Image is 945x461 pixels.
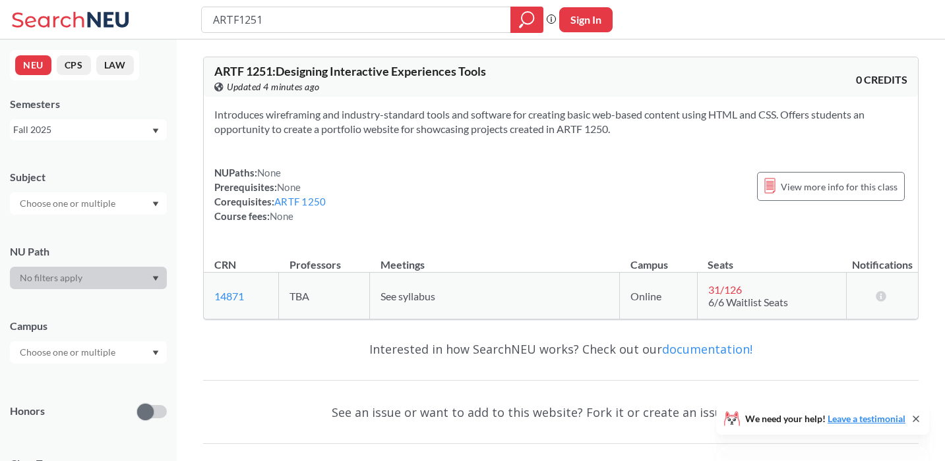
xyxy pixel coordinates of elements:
[10,97,167,111] div: Semesters
[10,404,45,419] p: Honors
[214,64,486,78] span: ARTF 1251 : Designing Interactive Experiences Tools
[257,167,281,178] span: None
[559,7,613,32] button: Sign In
[781,178,898,195] span: View more info for this class
[10,319,167,333] div: Campus
[620,244,698,273] th: Campus
[227,80,320,94] span: Updated 4 minutes ago
[847,244,918,273] th: Notifications
[510,7,543,33] div: magnifying glass
[370,244,620,273] th: Meetings
[856,72,907,87] span: 0 CREDITS
[708,283,742,296] span: 31 / 126
[10,267,167,289] div: Dropdown arrow
[96,55,134,75] button: LAW
[697,244,846,273] th: Seats
[662,341,752,357] a: documentation!
[15,55,51,75] button: NEU
[152,128,159,134] svg: Dropdown arrow
[214,165,326,223] div: NUPaths: Prerequisites: Corequisites: Course fees:
[13,196,124,211] input: Choose one or multiple
[10,192,167,215] div: Dropdown arrow
[10,244,167,259] div: NU Path
[10,341,167,364] div: Dropdown arrow
[214,258,236,272] div: CRN
[270,210,293,222] span: None
[152,202,159,207] svg: Dropdown arrow
[214,290,244,302] a: 14871
[214,107,907,136] section: Introduces wireframing and industry-standard tools and software for creating basic web-based cont...
[745,414,905,423] span: We need your help!
[381,290,435,302] span: See syllabus
[279,244,370,273] th: Professors
[13,122,151,137] div: Fall 2025
[274,196,326,207] a: ARTF 1250
[10,170,167,184] div: Subject
[212,9,501,31] input: Class, professor, course number, "phrase"
[152,350,159,356] svg: Dropdown arrow
[620,273,698,319] td: Online
[519,11,535,29] svg: magnifying glass
[57,55,91,75] button: CPS
[203,393,919,431] div: See an issue or want to add to this website? Fork it or create an issue on .
[10,119,167,140] div: Fall 2025Dropdown arrow
[13,344,124,360] input: Choose one or multiple
[152,276,159,281] svg: Dropdown arrow
[279,273,370,319] td: TBA
[708,296,788,308] span: 6/6 Waitlist Seats
[203,330,919,368] div: Interested in how SearchNEU works? Check out our
[828,413,905,424] a: Leave a testimonial
[277,181,301,193] span: None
